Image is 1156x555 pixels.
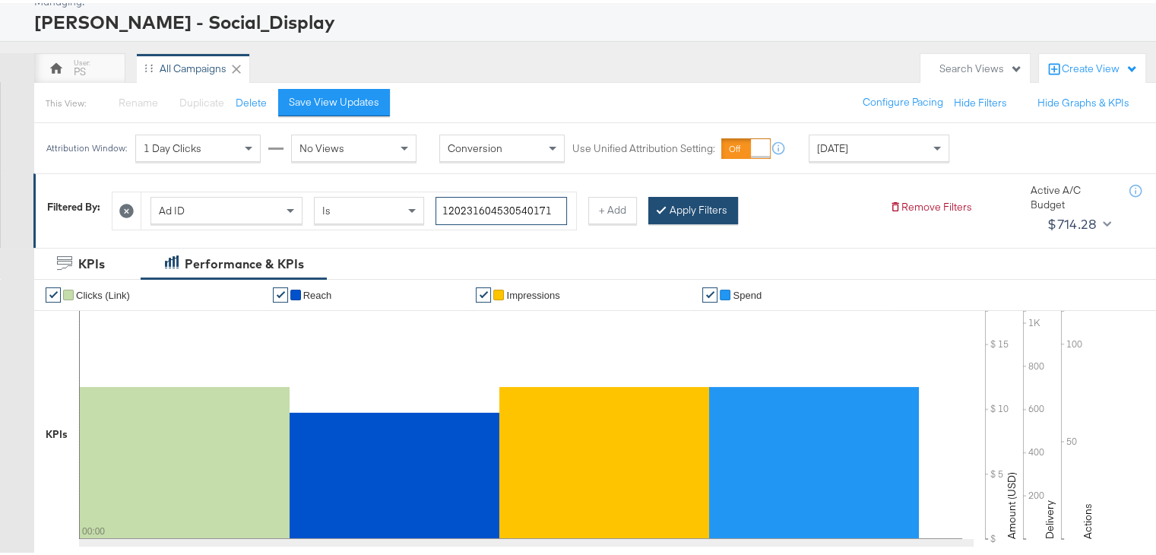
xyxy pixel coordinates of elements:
[179,93,224,106] span: Duplicate
[46,424,68,439] div: KPIs
[1031,180,1114,208] div: Active A/C Budget
[74,62,86,76] div: PS
[278,86,390,113] button: Save View Updates
[939,59,1022,73] div: Search Views
[1081,500,1094,536] text: Actions
[435,194,567,222] input: Enter a search term
[476,284,491,300] a: ✔
[1041,209,1114,233] button: $714.28
[144,61,153,69] div: Drag to reorder tab
[1043,497,1056,536] text: Delivery
[46,140,128,151] div: Attribution Window:
[47,197,100,211] div: Filtered By:
[588,194,637,221] button: + Add
[159,201,185,214] span: Ad ID
[448,138,502,152] span: Conversion
[733,287,762,298] span: Spend
[236,93,267,107] button: Delete
[702,284,717,300] a: ✔
[954,93,1007,107] button: Hide Filters
[889,197,972,211] button: Remove Filters
[46,284,61,300] a: ✔
[322,201,331,214] span: Is
[289,92,379,106] div: Save View Updates
[506,287,559,298] span: Impressions
[76,287,130,298] span: Clicks (Link)
[1037,93,1129,107] button: Hide Graphs & KPIs
[46,94,86,106] div: This View:
[78,252,105,270] div: KPIs
[119,93,158,106] span: Rename
[648,194,738,221] button: Apply Filters
[144,138,201,152] span: 1 Day Clicks
[1062,59,1138,74] div: Create View
[34,6,1148,32] div: [PERSON_NAME] - Social_Display
[1047,210,1097,233] div: $714.28
[273,284,288,300] a: ✔
[160,59,226,73] div: All Campaigns
[299,138,344,152] span: No Views
[817,138,848,152] span: [DATE]
[185,252,304,270] div: Performance & KPIs
[572,138,715,153] label: Use Unified Attribution Setting:
[303,287,332,298] span: Reach
[852,86,954,113] button: Configure Pacing
[1005,469,1018,536] text: Amount (USD)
